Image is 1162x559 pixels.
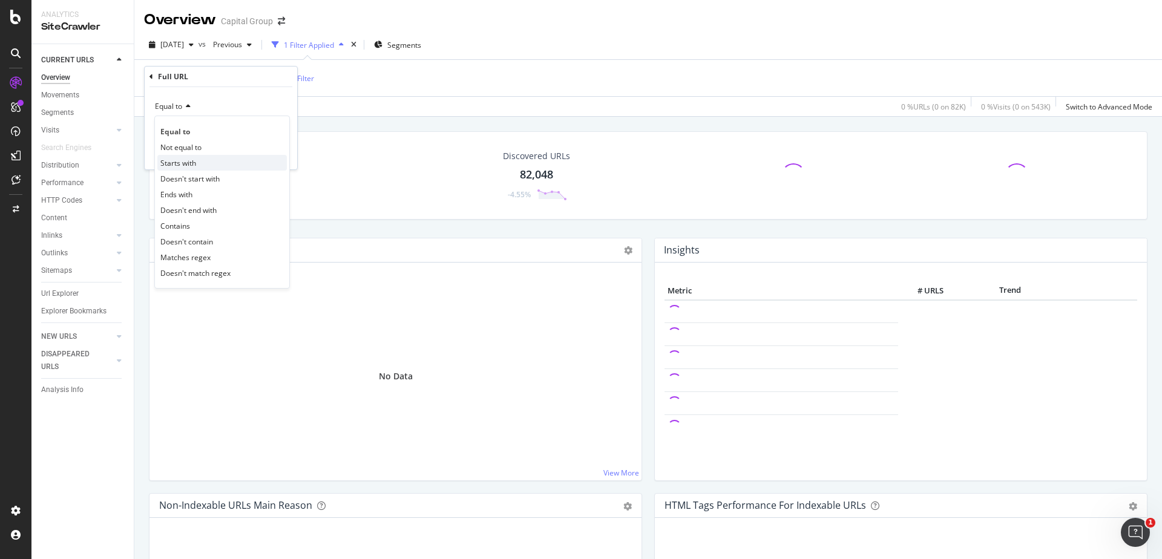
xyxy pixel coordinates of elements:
[160,158,196,168] span: Starts with
[369,35,426,54] button: Segments
[41,54,94,67] div: CURRENT URLS
[898,282,947,300] th: # URLS
[41,330,113,343] a: NEW URLS
[159,499,312,511] div: Non-Indexable URLs Main Reason
[160,221,190,231] span: Contains
[624,246,632,255] i: Options
[41,177,113,189] a: Performance
[282,73,314,83] div: Add Filter
[41,142,103,154] a: Search Engines
[503,150,570,162] div: Discovered URLs
[41,384,125,396] a: Analysis Info
[41,229,62,242] div: Inlinks
[41,305,107,318] div: Explorer Bookmarks
[41,10,124,20] div: Analytics
[41,330,77,343] div: NEW URLS
[665,282,898,300] th: Metric
[41,229,113,242] a: Inlinks
[158,71,188,82] div: Full URL
[155,101,182,111] span: Equal to
[41,89,79,102] div: Movements
[623,502,632,511] div: gear
[41,20,124,34] div: SiteCrawler
[284,40,334,50] div: 1 Filter Applied
[41,212,125,224] a: Content
[41,54,113,67] a: CURRENT URLS
[41,305,125,318] a: Explorer Bookmarks
[160,237,213,247] span: Doesn't contain
[160,268,231,278] span: Doesn't match regex
[41,212,67,224] div: Content
[160,174,220,184] span: Doesn't start with
[520,167,553,183] div: 82,048
[41,348,113,373] a: DISAPPEARED URLS
[149,148,188,160] button: Cancel
[41,264,72,277] div: Sitemaps
[41,89,125,102] a: Movements
[199,39,208,49] span: vs
[41,287,79,300] div: Url Explorer
[41,106,74,119] div: Segments
[1066,102,1152,112] div: Switch to Advanced Mode
[41,247,113,260] a: Outlinks
[41,71,70,84] div: Overview
[508,189,531,200] div: -4.55%
[901,102,966,112] div: 0 % URLs ( 0 on 82K )
[208,35,257,54] button: Previous
[1129,502,1137,511] div: gear
[41,142,91,154] div: Search Engines
[664,242,700,258] h4: Insights
[387,40,421,50] span: Segments
[41,384,84,396] div: Analysis Info
[41,247,68,260] div: Outlinks
[41,348,102,373] div: DISAPPEARED URLS
[41,264,113,277] a: Sitemaps
[41,287,125,300] a: Url Explorer
[144,10,216,30] div: Overview
[41,124,59,137] div: Visits
[603,468,639,478] a: View More
[160,252,211,263] span: Matches regex
[278,17,285,25] div: arrow-right-arrow-left
[1061,97,1152,116] button: Switch to Advanced Mode
[41,159,79,172] div: Distribution
[379,370,413,382] span: No Data
[1146,518,1155,528] span: 1
[160,189,192,200] span: Ends with
[221,15,273,27] div: Capital Group
[41,106,125,119] a: Segments
[41,159,113,172] a: Distribution
[160,126,190,137] span: Equal to
[160,205,217,215] span: Doesn't end with
[160,142,202,152] span: Not equal to
[981,102,1051,112] div: 0 % Visits ( 0 on 543K )
[41,194,82,207] div: HTTP Codes
[144,35,199,54] button: [DATE]
[349,39,359,51] div: times
[208,39,242,50] span: Previous
[947,282,1074,300] th: Trend
[41,71,125,84] a: Overview
[41,124,113,137] a: Visits
[665,499,866,511] div: HTML Tags Performance for Indexable URLs
[1121,518,1150,547] iframe: Intercom live chat
[41,177,84,189] div: Performance
[41,194,113,207] a: HTTP Codes
[160,39,184,50] span: 2025 Sep. 12th
[267,35,349,54] button: 1 Filter Applied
